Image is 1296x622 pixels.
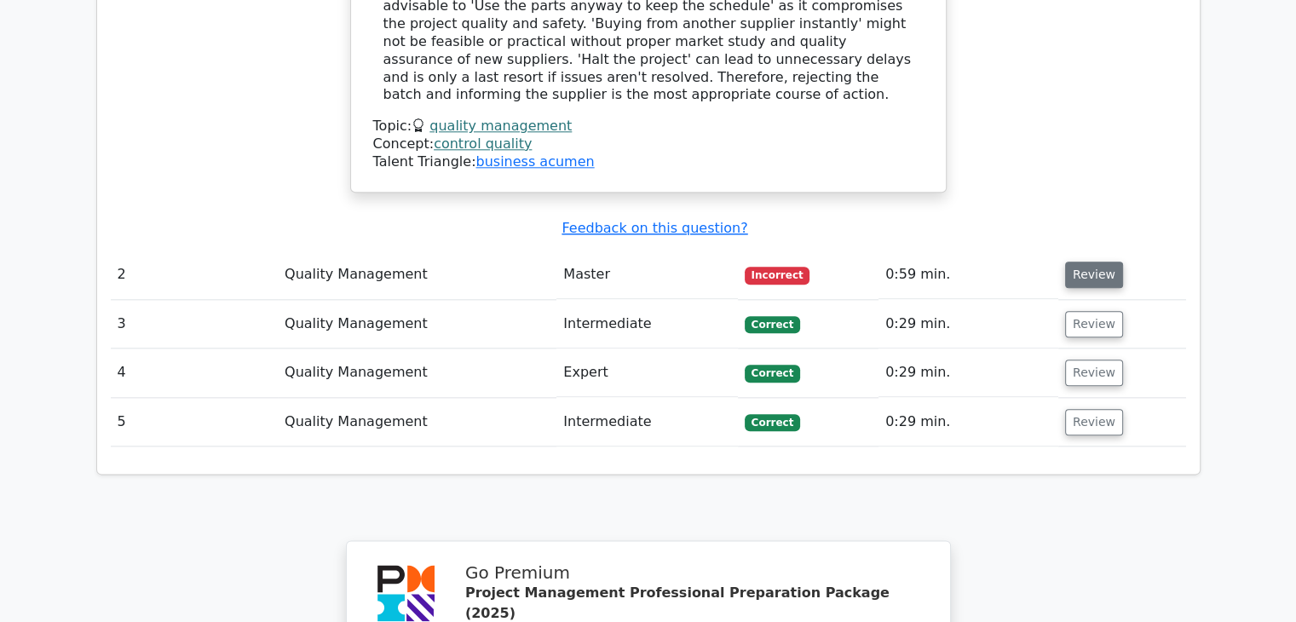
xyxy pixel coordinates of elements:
[878,251,1058,299] td: 0:59 min.
[111,348,279,397] td: 4
[1065,311,1123,337] button: Review
[475,153,594,170] a: business acumen
[111,398,279,446] td: 5
[562,220,747,236] a: Feedback on this question?
[373,135,924,153] div: Concept:
[745,365,800,382] span: Correct
[278,251,556,299] td: Quality Management
[878,300,1058,348] td: 0:29 min.
[111,251,279,299] td: 2
[878,348,1058,397] td: 0:29 min.
[745,267,810,284] span: Incorrect
[556,348,737,397] td: Expert
[434,135,532,152] a: control quality
[878,398,1058,446] td: 0:29 min.
[1065,409,1123,435] button: Review
[1065,262,1123,288] button: Review
[556,251,737,299] td: Master
[373,118,924,170] div: Talent Triangle:
[111,300,279,348] td: 3
[373,118,924,135] div: Topic:
[278,398,556,446] td: Quality Management
[278,300,556,348] td: Quality Management
[556,300,737,348] td: Intermediate
[1065,360,1123,386] button: Review
[556,398,737,446] td: Intermediate
[745,316,800,333] span: Correct
[429,118,572,134] a: quality management
[278,348,556,397] td: Quality Management
[745,414,800,431] span: Correct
